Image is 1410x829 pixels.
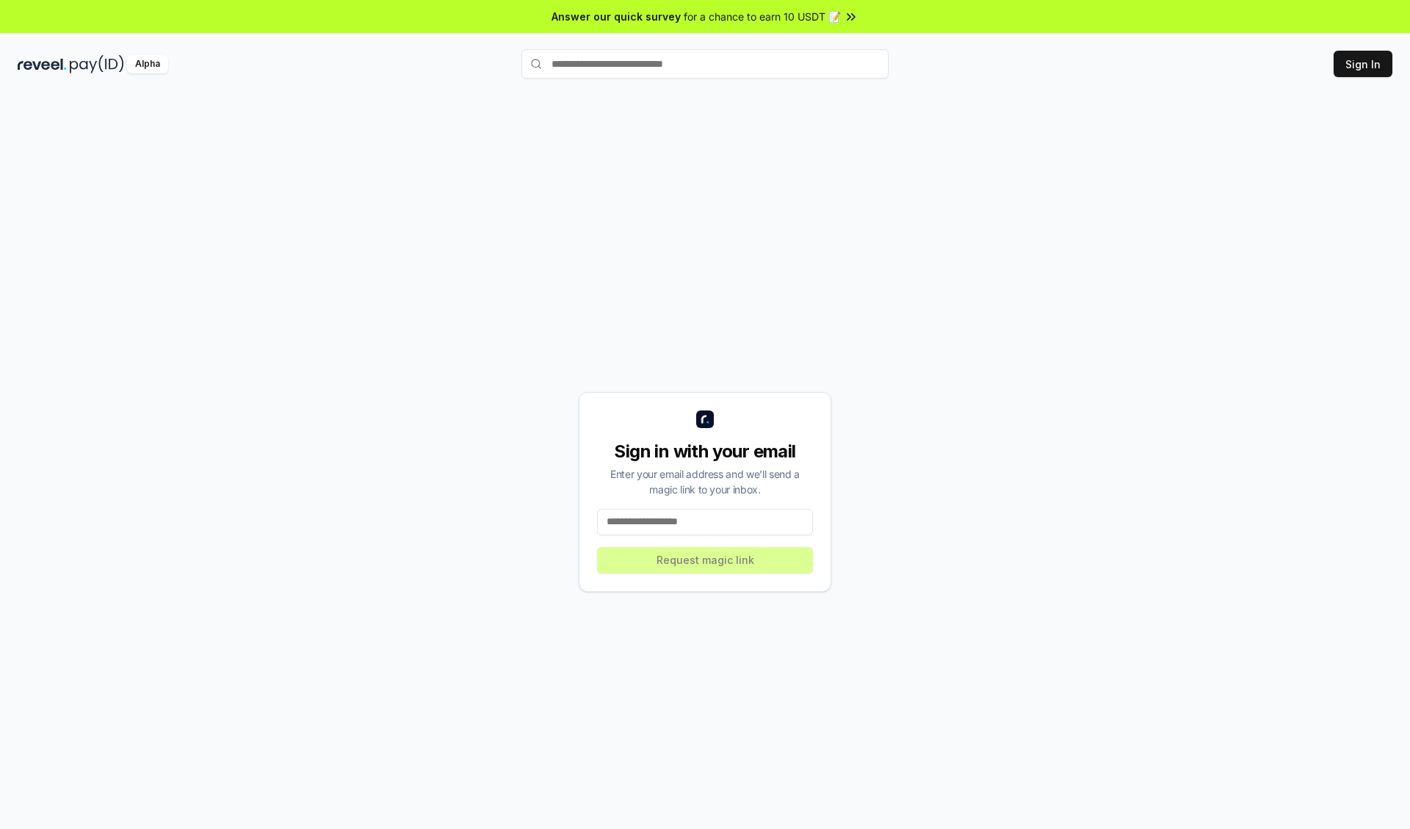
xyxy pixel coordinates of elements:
img: logo_small [696,410,714,428]
span: Answer our quick survey [552,9,681,24]
span: for a chance to earn 10 USDT 📝 [684,9,841,24]
div: Alpha [127,55,168,73]
div: Enter your email address and we’ll send a magic link to your inbox. [597,466,813,497]
img: reveel_dark [18,55,67,73]
div: Sign in with your email [597,440,813,463]
button: Sign In [1334,51,1392,77]
img: pay_id [70,55,124,73]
